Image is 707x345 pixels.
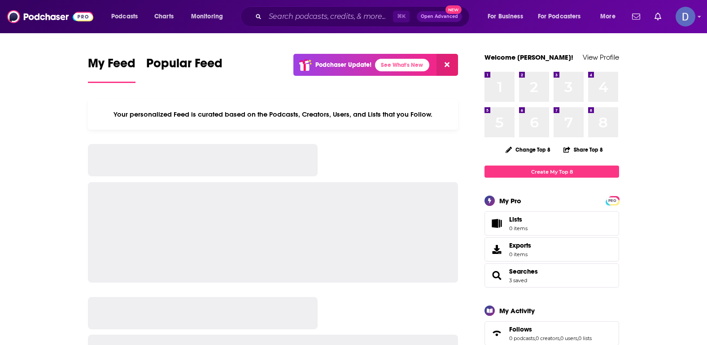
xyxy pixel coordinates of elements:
[578,335,592,341] a: 0 lists
[417,11,462,22] button: Open AdvancedNew
[484,166,619,178] a: Create My Top 8
[484,211,619,236] a: Lists
[488,269,506,282] a: Searches
[509,325,592,333] a: Follows
[607,197,618,204] a: PRO
[393,11,410,22] span: ⌘ K
[265,9,393,24] input: Search podcasts, credits, & more...
[509,267,538,275] a: Searches
[488,217,506,230] span: Lists
[594,9,627,24] button: open menu
[111,10,138,23] span: Podcasts
[488,243,506,256] span: Exports
[146,56,223,83] a: Popular Feed
[88,56,135,83] a: My Feed
[499,197,521,205] div: My Pro
[560,335,577,341] a: 0 users
[509,277,527,284] a: 3 saved
[676,7,695,26] img: User Profile
[509,215,522,223] span: Lists
[421,14,458,19] span: Open Advanced
[538,10,581,23] span: For Podcasters
[88,99,458,130] div: Your personalized Feed is curated based on the Podcasts, Creators, Users, and Lists that you Follow.
[191,10,223,23] span: Monitoring
[375,59,429,71] a: See What's New
[484,237,619,262] a: Exports
[535,335,536,341] span: ,
[583,53,619,61] a: View Profile
[509,325,532,333] span: Follows
[488,327,506,340] a: Follows
[676,7,695,26] span: Logged in as dianawurster
[105,9,149,24] button: open menu
[600,10,615,23] span: More
[563,141,603,158] button: Share Top 8
[509,215,528,223] span: Lists
[536,335,559,341] a: 0 creators
[154,10,174,23] span: Charts
[249,6,478,27] div: Search podcasts, credits, & more...
[484,53,573,61] a: Welcome [PERSON_NAME]!
[500,144,556,155] button: Change Top 8
[445,5,462,14] span: New
[509,241,531,249] span: Exports
[185,9,235,24] button: open menu
[148,9,179,24] a: Charts
[651,9,665,24] a: Show notifications dropdown
[676,7,695,26] button: Show profile menu
[509,335,535,341] a: 0 podcasts
[509,225,528,231] span: 0 items
[88,56,135,76] span: My Feed
[488,10,523,23] span: For Business
[146,56,223,76] span: Popular Feed
[499,306,535,315] div: My Activity
[484,263,619,288] span: Searches
[481,9,534,24] button: open menu
[509,251,531,258] span: 0 items
[532,9,594,24] button: open menu
[315,61,371,69] p: Podchaser Update!
[628,9,644,24] a: Show notifications dropdown
[7,8,93,25] img: Podchaser - Follow, Share and Rate Podcasts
